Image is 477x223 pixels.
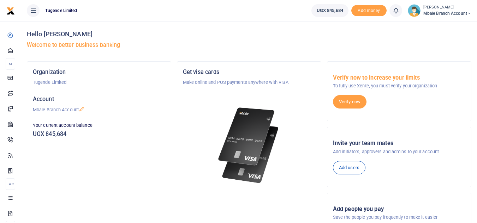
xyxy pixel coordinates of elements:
h5: Add people you pay [333,206,465,213]
span: UGX 845,684 [317,7,343,14]
p: Your current account balance [33,122,165,129]
li: M [6,58,15,70]
h5: Verify now to increase your limits [333,74,465,81]
h5: Welcome to better business banking [27,42,471,49]
a: logo-small logo-large logo-large [6,8,15,13]
p: To fully use Xente, you must verify your organization [333,82,465,89]
span: Tugende Limited [42,7,80,14]
li: Toup your wallet [351,5,387,17]
li: Ac [6,178,15,190]
span: Add money [351,5,387,17]
h5: Get visa cards [183,69,315,76]
p: Tugende Limited [33,79,165,86]
p: Add initiators, approvers and admins to your account [333,148,465,155]
p: Save the people you pay frequently to make it easier [333,214,465,221]
h4: Hello [PERSON_NAME] [27,30,471,38]
img: xente-_physical_cards.png [216,103,282,188]
h5: Organization [33,69,165,76]
h5: Account [33,96,165,103]
li: Wallet ballance [309,4,351,17]
p: Make online and POS payments anywhere with VISA [183,79,315,86]
span: Mbale Branch Account [423,10,471,17]
a: Add money [351,7,387,13]
img: profile-user [408,4,421,17]
p: Mbale Branch Account [33,106,165,113]
h5: UGX 845,684 [33,131,165,138]
a: Verify now [333,95,366,109]
img: logo-small [6,7,15,15]
a: Add users [333,161,365,174]
a: UGX 845,684 [311,4,348,17]
small: [PERSON_NAME] [423,5,471,11]
h5: Invite your team mates [333,140,465,147]
a: profile-user [PERSON_NAME] Mbale Branch Account [408,4,471,17]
